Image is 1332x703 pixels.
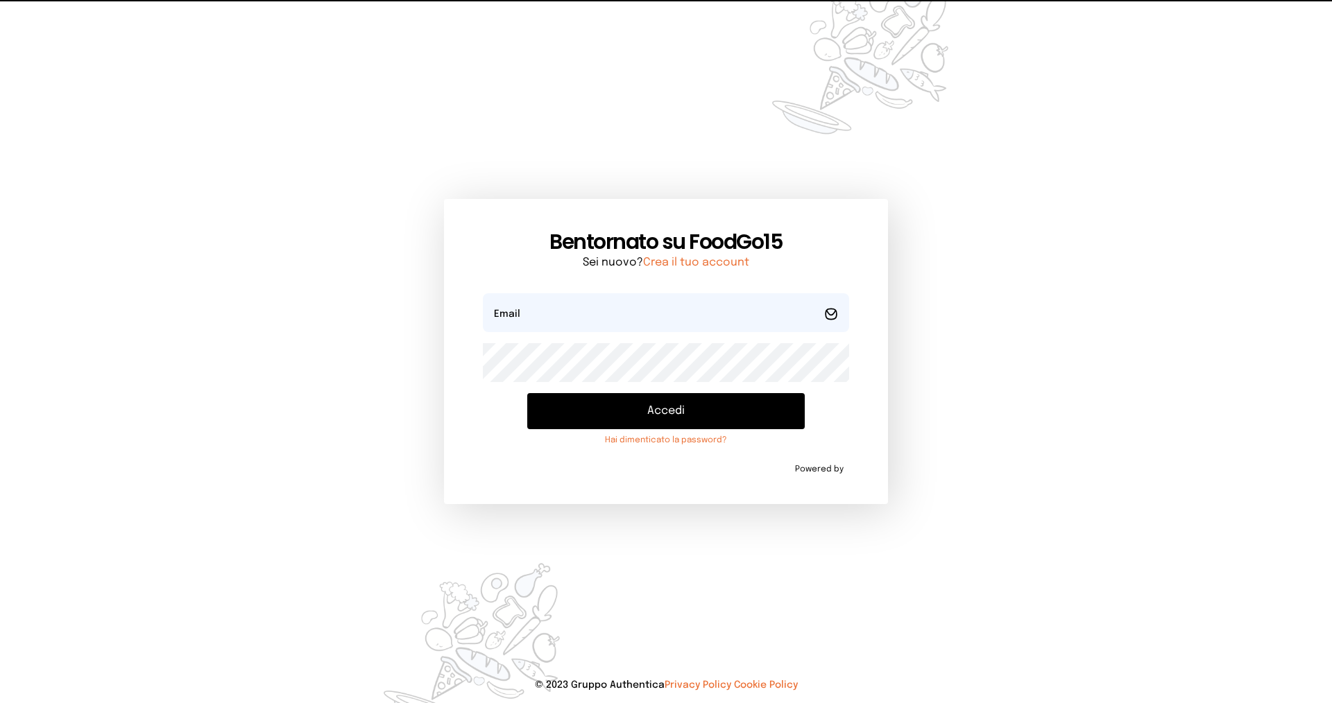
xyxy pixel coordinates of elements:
p: Sei nuovo? [483,254,849,271]
h1: Bentornato su FoodGo15 [483,229,849,254]
span: Powered by [795,464,844,475]
p: © 2023 Gruppo Authentica [22,678,1310,692]
button: Accedi [527,393,805,429]
a: Cookie Policy [734,680,798,690]
a: Hai dimenticato la password? [527,435,805,446]
a: Privacy Policy [665,680,731,690]
a: Crea il tuo account [643,257,749,268]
